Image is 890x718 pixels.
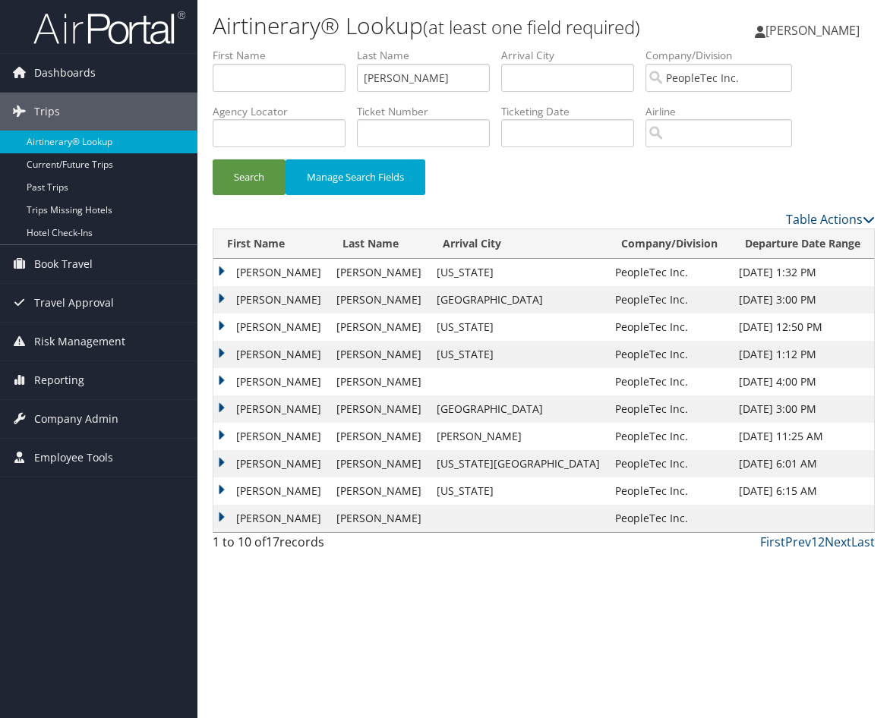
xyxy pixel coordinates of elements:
[329,450,429,477] td: [PERSON_NAME]
[429,477,608,505] td: [US_STATE]
[357,104,501,119] label: Ticket Number
[731,229,874,259] th: Departure Date Range: activate to sort column ascending
[731,450,874,477] td: [DATE] 6:01 AM
[731,313,874,341] td: [DATE] 12:50 PM
[608,477,731,505] td: PeopleTec Inc.
[608,450,731,477] td: PeopleTec Inc.
[785,534,811,550] a: Prev
[818,534,825,550] a: 2
[213,259,329,286] td: [PERSON_NAME]
[765,22,860,39] span: [PERSON_NAME]
[851,534,875,550] a: Last
[266,534,279,550] span: 17
[213,450,329,477] td: [PERSON_NAME]
[645,48,803,63] label: Company/Division
[501,48,645,63] label: Arrival City
[33,10,185,46] img: airportal-logo.png
[213,477,329,505] td: [PERSON_NAME]
[34,245,93,283] span: Book Travel
[608,505,731,532] td: PeopleTec Inc.
[429,450,608,477] td: [US_STATE][GEOGRAPHIC_DATA]
[329,395,429,423] td: [PERSON_NAME]
[213,48,357,63] label: First Name
[213,395,329,423] td: [PERSON_NAME]
[34,400,118,438] span: Company Admin
[213,313,329,341] td: [PERSON_NAME]
[786,211,875,228] a: Table Actions
[608,395,731,423] td: PeopleTec Inc.
[329,505,429,532] td: [PERSON_NAME]
[731,395,874,423] td: [DATE] 3:00 PM
[286,159,425,195] button: Manage Search Fields
[755,8,875,53] a: [PERSON_NAME]
[608,423,731,450] td: PeopleTec Inc.
[213,159,286,195] button: Search
[429,313,608,341] td: [US_STATE]
[329,423,429,450] td: [PERSON_NAME]
[429,286,608,313] td: [GEOGRAPHIC_DATA]
[34,439,113,477] span: Employee Tools
[329,286,429,313] td: [PERSON_NAME]
[34,323,125,361] span: Risk Management
[608,229,731,259] th: Company/Division
[811,534,818,550] a: 1
[608,368,731,395] td: PeopleTec Inc.
[608,341,731,368] td: PeopleTec Inc.
[213,423,329,450] td: [PERSON_NAME]
[731,341,874,368] td: [DATE] 1:12 PM
[213,229,329,259] th: First Name: activate to sort column ascending
[645,104,803,119] label: Airline
[731,286,874,313] td: [DATE] 3:00 PM
[329,341,429,368] td: [PERSON_NAME]
[213,10,654,42] h1: Airtinerary® Lookup
[213,533,361,559] div: 1 to 10 of records
[825,534,851,550] a: Next
[357,48,501,63] label: Last Name
[731,259,874,286] td: [DATE] 1:32 PM
[760,534,785,550] a: First
[429,423,608,450] td: [PERSON_NAME]
[731,477,874,505] td: [DATE] 6:15 AM
[731,423,874,450] td: [DATE] 11:25 AM
[429,341,608,368] td: [US_STATE]
[213,104,357,119] label: Agency Locator
[329,259,429,286] td: [PERSON_NAME]
[608,313,731,341] td: PeopleTec Inc.
[608,259,731,286] td: PeopleTec Inc.
[34,93,60,131] span: Trips
[329,229,429,259] th: Last Name: activate to sort column ascending
[213,505,329,532] td: [PERSON_NAME]
[213,368,329,395] td: [PERSON_NAME]
[608,286,731,313] td: PeopleTec Inc.
[329,313,429,341] td: [PERSON_NAME]
[731,368,874,395] td: [DATE] 4:00 PM
[429,259,608,286] td: [US_STATE]
[34,54,96,92] span: Dashboards
[213,341,329,368] td: [PERSON_NAME]
[329,368,429,395] td: [PERSON_NAME]
[34,361,84,399] span: Reporting
[34,284,114,322] span: Travel Approval
[429,395,608,423] td: [GEOGRAPHIC_DATA]
[423,14,640,39] small: (at least one field required)
[501,104,645,119] label: Ticketing Date
[213,286,329,313] td: [PERSON_NAME]
[429,229,608,259] th: Arrival City: activate to sort column ascending
[329,477,429,505] td: [PERSON_NAME]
